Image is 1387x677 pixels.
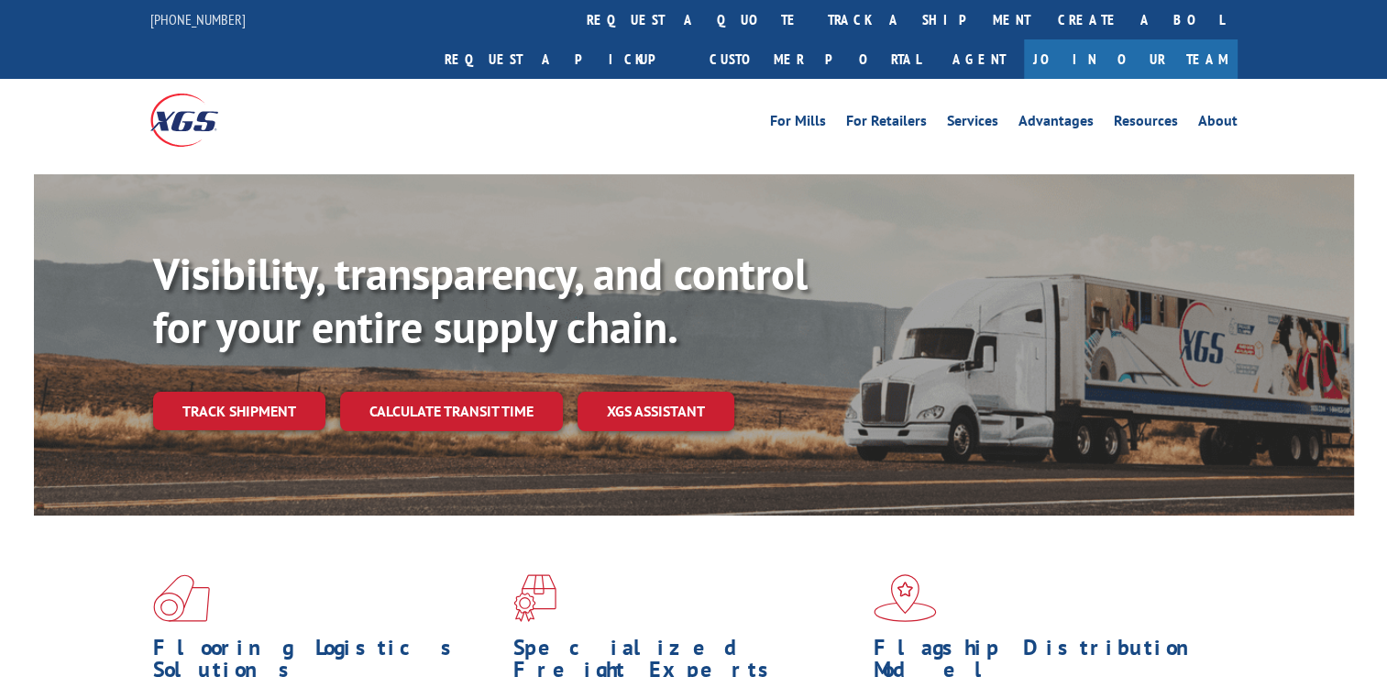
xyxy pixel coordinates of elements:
a: Calculate transit time [340,392,563,431]
a: XGS ASSISTANT [578,392,734,431]
a: About [1198,114,1238,134]
a: Agent [934,39,1024,79]
a: Services [947,114,998,134]
img: xgs-icon-flagship-distribution-model-red [874,574,937,622]
a: Join Our Team [1024,39,1238,79]
a: Resources [1114,114,1178,134]
b: Visibility, transparency, and control for your entire supply chain. [153,245,808,355]
a: For Retailers [846,114,927,134]
a: For Mills [770,114,826,134]
a: [PHONE_NUMBER] [150,10,246,28]
a: Track shipment [153,392,325,430]
a: Customer Portal [696,39,934,79]
img: xgs-icon-focused-on-flooring-red [513,574,556,622]
a: Advantages [1018,114,1094,134]
a: Request a pickup [431,39,696,79]
img: xgs-icon-total-supply-chain-intelligence-red [153,574,210,622]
